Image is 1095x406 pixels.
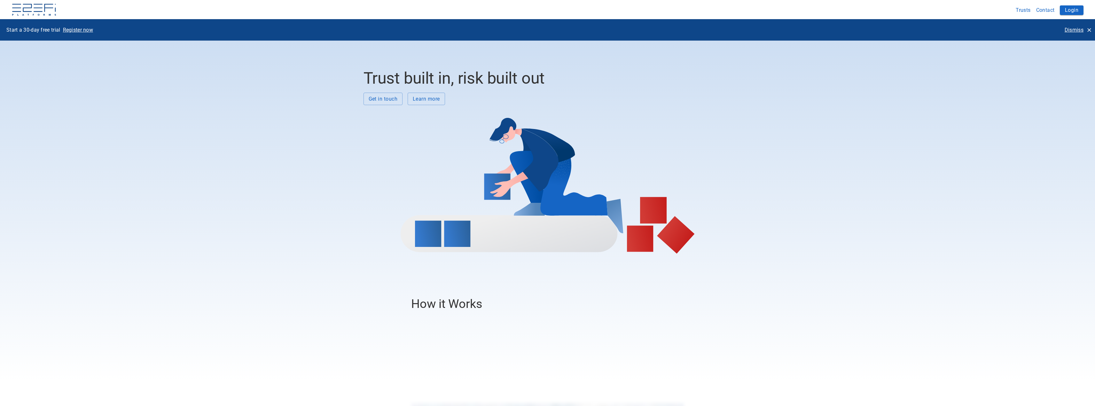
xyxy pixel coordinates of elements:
[411,297,684,311] h3: How it Works
[60,24,96,35] button: Register now
[408,93,445,105] button: Learn more
[1065,26,1083,34] p: Dismiss
[364,69,732,88] h2: Trust built in, risk built out
[364,93,403,105] button: Get in touch
[6,26,60,34] p: Start a 30-day free trial
[63,26,93,34] p: Register now
[1062,24,1094,35] button: Dismiss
